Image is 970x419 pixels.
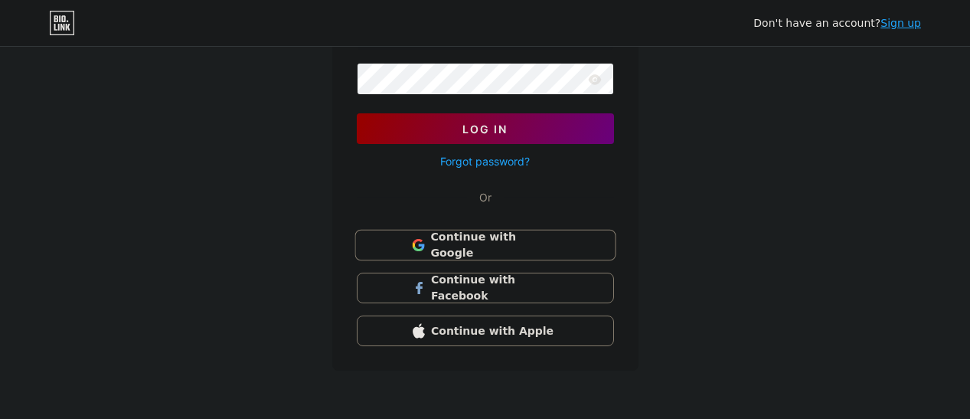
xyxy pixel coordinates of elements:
[357,113,614,144] button: Log In
[479,189,492,205] div: Or
[357,316,614,346] button: Continue with Apple
[431,323,557,339] span: Continue with Apple
[880,17,921,29] a: Sign up
[357,273,614,303] button: Continue with Facebook
[354,230,616,261] button: Continue with Google
[462,123,508,136] span: Log In
[431,272,557,304] span: Continue with Facebook
[357,230,614,260] a: Continue with Google
[440,153,530,169] a: Forgot password?
[430,229,558,262] span: Continue with Google
[753,15,921,31] div: Don't have an account?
